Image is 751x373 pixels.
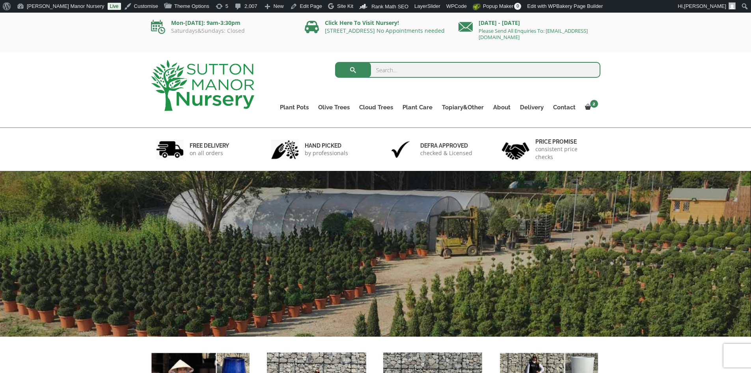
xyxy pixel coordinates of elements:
[337,3,353,9] span: Site Kit
[325,27,445,34] a: [STREET_ADDRESS] No Appointments needed
[335,62,600,78] input: Search...
[354,102,398,113] a: Cloud Trees
[479,27,588,41] a: Please Send All Enquiries To: [EMAIL_ADDRESS][DOMAIN_NAME]
[325,19,399,26] a: Click Here To Visit Nursery!
[535,138,595,145] h6: Price promise
[108,3,121,10] a: Live
[488,102,515,113] a: About
[305,149,348,157] p: by professionals
[271,139,299,159] img: 2.jpg
[190,142,229,149] h6: FREE DELIVERY
[502,137,529,161] img: 4.jpg
[580,102,600,113] a: 2
[151,60,254,111] img: logo
[398,102,437,113] a: Plant Care
[190,149,229,157] p: on all orders
[515,102,548,113] a: Delivery
[514,3,521,10] span: 0
[684,3,726,9] span: [PERSON_NAME]
[420,149,472,157] p: checked & Licensed
[305,142,348,149] h6: hand picked
[313,102,354,113] a: Olive Trees
[371,4,408,9] span: Rank Math SEO
[590,100,598,108] span: 2
[151,18,293,28] p: Mon-[DATE]: 9am-3:30pm
[548,102,580,113] a: Contact
[535,145,595,161] p: consistent price checks
[458,18,600,28] p: [DATE] - [DATE]
[275,102,313,113] a: Plant Pots
[387,139,414,159] img: 3.jpg
[420,142,472,149] h6: Defra approved
[151,28,293,34] p: Saturdays&Sundays: Closed
[156,139,184,159] img: 1.jpg
[437,102,488,113] a: Topiary&Other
